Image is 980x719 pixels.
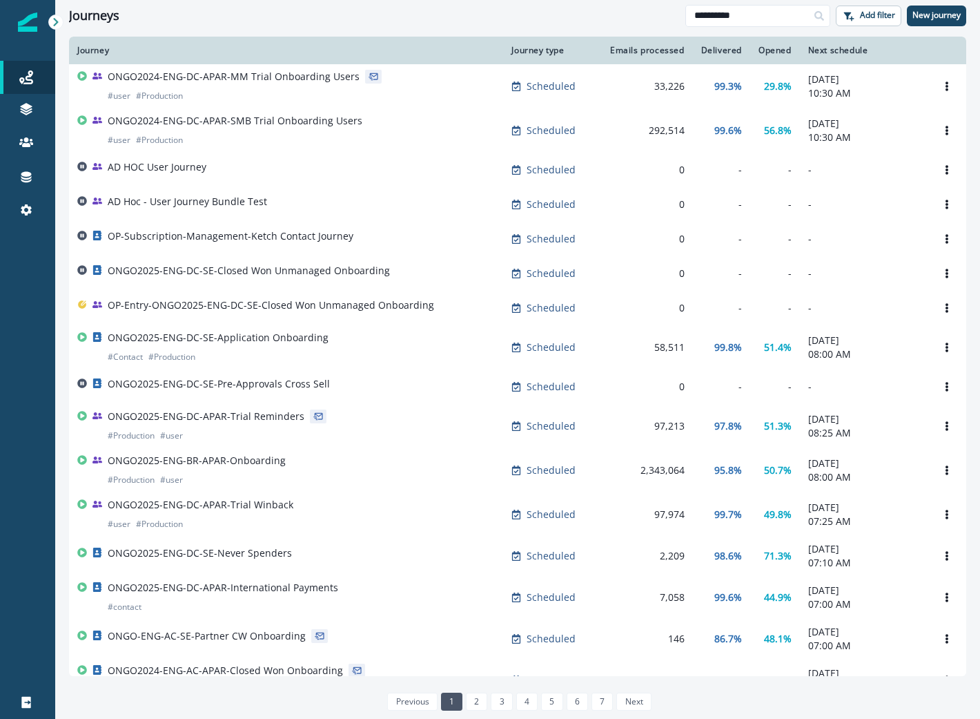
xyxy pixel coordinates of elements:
div: Journey type [511,45,591,56]
p: 99.3% [714,79,742,93]
p: 10:30 AM [808,131,919,144]
p: - [808,232,919,246]
p: Scheduled [527,341,576,354]
div: 97,213 [609,419,685,433]
button: Options [936,76,958,97]
p: [DATE] [808,584,919,597]
button: Options [936,263,958,284]
div: 3,783 [609,673,685,687]
div: 97,974 [609,508,685,521]
p: [DATE] [808,334,919,347]
p: [DATE] [808,667,919,680]
p: ONGO2025-ENG-DC-SE-Never Spenders [108,546,292,560]
p: 49.8% [764,508,792,521]
button: Options [936,160,958,180]
p: - [808,198,919,211]
p: 56.8% [764,124,792,137]
div: - [701,267,742,280]
p: 47.4% [764,673,792,687]
p: ONGO-ENG-AC-SE-Partner CW Onboarding [108,629,306,643]
a: ONGO2025-ENG-DC-APAR-International Payments#contactScheduled7,05899.6%44.9%[DATE]07:00 AMOptions [69,575,966,620]
div: - [758,232,792,246]
a: ONGO2025-ENG-DC-APAR-Trial Reminders#Production#userScheduled97,21397.8%51.3%[DATE]08:25 AMOptions [69,404,966,448]
p: AD HOC User Journey [108,160,206,174]
p: ONGO2025-ENG-DC-APAR-Trial Winback [108,498,293,512]
p: 99.8% [714,341,742,354]
p: 08:25 AM [808,426,919,440]
p: 98.6% [714,549,742,563]
button: Options [936,229,958,249]
div: Delivered [701,45,742,56]
p: 99.5% [714,673,742,687]
div: Opened [758,45,792,56]
div: 0 [609,380,685,394]
p: - [808,267,919,280]
p: Scheduled [527,380,576,394]
div: - [701,163,742,177]
button: Options [936,194,958,215]
p: OP-Subscription-Management-Ketch Contact Journey [108,229,353,243]
h1: Journeys [69,8,119,23]
div: 292,514 [609,124,685,137]
p: 29.8% [764,79,792,93]
p: # user [160,473,183,487]
p: 48.1% [764,632,792,646]
p: ONGO2025-ENG-DC-APAR-International Payments [108,581,338,595]
div: - [701,380,742,394]
a: Page 5 [541,693,562,711]
div: 7,058 [609,591,685,604]
p: [DATE] [808,542,919,556]
p: 95.8% [714,463,742,477]
a: Page 6 [567,693,588,711]
p: Scheduled [527,591,576,604]
div: Next schedule [808,45,919,56]
div: 0 [609,163,685,177]
p: ONGO2025-ENG-DC-APAR-Trial Reminders [108,410,304,423]
p: 97.8% [714,419,742,433]
p: Scheduled [527,124,576,137]
a: ONGO2025-ENG-BR-APAR-Onboarding#Production#userScheduled2,343,06495.8%50.7%[DATE]08:00 AMOptions [69,448,966,492]
div: 2,343,064 [609,463,685,477]
p: 07:25 AM [808,515,919,528]
div: Emails processed [609,45,685,56]
p: 99.7% [714,508,742,521]
p: 86.7% [714,632,742,646]
a: ONGO2024-ENG-DC-APAR-MM Trial Onboarding Users#user#ProductionScheduled33,22699.3%29.8%[DATE]10:3... [69,64,966,108]
p: 51.3% [764,419,792,433]
p: Scheduled [527,163,576,177]
div: - [758,198,792,211]
p: ONGO2025-ENG-DC-SE-Application Onboarding [108,331,329,345]
p: 50.7% [764,463,792,477]
ul: Pagination [384,693,651,711]
div: 0 [609,301,685,315]
p: Scheduled [527,549,576,563]
p: # Production [148,350,195,364]
div: - [758,380,792,394]
button: Options [936,504,958,525]
div: 0 [609,267,685,280]
button: Options [936,337,958,358]
a: ONGO2025-ENG-DC-SE-Pre-Approvals Cross SellScheduled0---Options [69,370,966,404]
a: Next page [616,693,651,711]
p: # Production [136,517,183,531]
p: # user [108,133,130,147]
button: Add filter [836,6,901,26]
a: Page 7 [591,693,613,711]
p: # Production [136,133,183,147]
a: ONGO2025-ENG-DC-APAR-Trial Winback#user#ProductionScheduled97,97499.7%49.8%[DATE]07:25 AMOptions [69,492,966,537]
p: - [808,163,919,177]
div: - [758,301,792,315]
div: 0 [609,198,685,211]
p: # user [108,89,130,103]
p: New journey [912,10,961,20]
a: AD Hoc - User Journey Bundle TestScheduled0---Options [69,187,966,222]
div: 2,209 [609,549,685,563]
button: Options [936,546,958,566]
p: Add filter [860,10,895,20]
div: - [701,301,742,315]
p: 07:10 AM [808,556,919,570]
button: Options [936,376,958,397]
button: Options [936,416,958,437]
p: ONGO2024-ENG-DC-APAR-SMB Trial Onboarding Users [108,114,362,128]
button: Options [936,629,958,649]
